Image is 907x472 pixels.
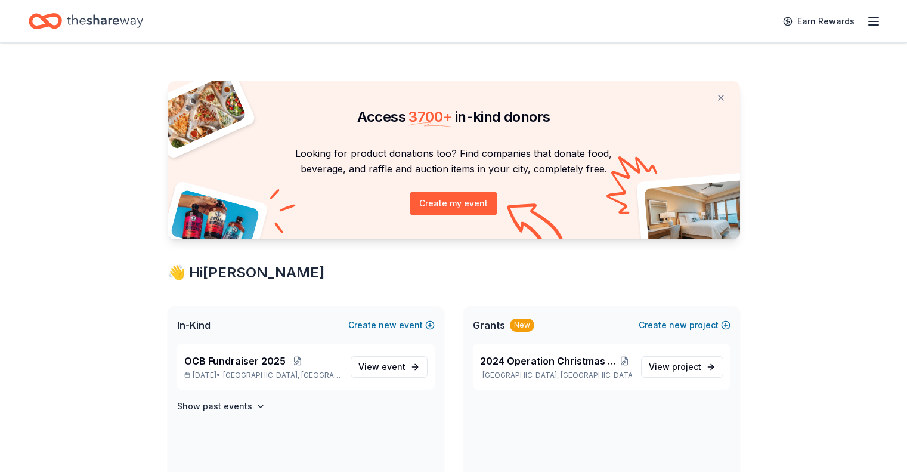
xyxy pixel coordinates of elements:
[639,318,730,332] button: Createnewproject
[168,263,740,282] div: 👋 Hi [PERSON_NAME]
[154,74,247,150] img: Pizza
[182,146,726,177] p: Looking for product donations too? Find companies that donate food, beverage, and raffle and auct...
[177,399,252,414] h4: Show past events
[184,354,286,368] span: OCB Fundraiser 2025
[382,362,405,372] span: event
[357,108,550,125] span: Access in-kind donors
[672,362,701,372] span: project
[473,318,505,332] span: Grants
[510,319,534,332] div: New
[177,318,211,332] span: In-Kind
[641,356,723,378] a: View project
[776,11,862,32] a: Earn Rewards
[480,354,618,368] span: 2024 Operation Christmas Bolingbrook Fundraiser
[184,371,341,380] p: [DATE] •
[223,371,340,380] span: [GEOGRAPHIC_DATA], [GEOGRAPHIC_DATA]
[379,318,397,332] span: new
[29,7,143,35] a: Home
[669,318,687,332] span: new
[358,360,405,374] span: View
[351,356,428,378] a: View event
[408,108,451,125] span: 3700 +
[480,371,632,380] p: [GEOGRAPHIC_DATA], [GEOGRAPHIC_DATA]
[649,360,701,374] span: View
[177,399,265,414] button: Show past events
[507,203,567,248] img: Curvy arrow
[410,192,497,215] button: Create my event
[348,318,435,332] button: Createnewevent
